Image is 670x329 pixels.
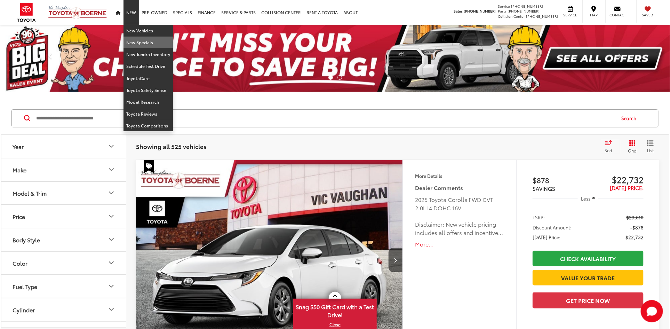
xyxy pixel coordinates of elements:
[533,270,644,285] a: Value Your Trade
[123,37,173,48] a: New Specials
[107,142,115,150] div: Year
[415,240,504,248] button: More...
[107,259,115,267] div: Color
[533,234,560,241] span: [DATE] Price:
[13,143,24,150] div: Year
[123,60,173,72] a: Schedule Test Drive
[123,48,173,60] a: New Tundra Inventory
[601,140,620,154] button: Select sort value
[48,5,107,19] img: Vic Vaughan Toyota of Boerne
[533,292,644,308] button: Get Price Now
[107,189,115,197] div: Model & Trim
[609,13,626,17] span: Contact
[533,224,572,231] span: Discount Amount:
[498,14,525,19] span: Collision Center
[107,305,115,314] div: Cylinder
[107,165,115,174] div: Make
[13,260,27,266] div: Color
[123,84,173,96] a: Toyota Safety Sense
[498,8,507,14] span: Parts
[107,282,115,290] div: Fuel Type
[581,195,591,202] span: Less
[563,13,578,17] span: Service
[144,160,154,173] span: Special
[533,185,555,192] span: SAVINGS
[464,8,496,14] span: [PHONE_NUMBER]
[123,72,173,84] a: ToyotaCare
[123,25,173,37] a: New Vehicles
[13,166,26,173] div: Make
[13,283,37,290] div: Fuel Type
[508,8,540,14] span: [PHONE_NUMBER]
[647,147,654,153] span: List
[605,147,612,153] span: Sort
[628,148,637,154] span: Grid
[1,205,127,228] button: PricePrice
[630,224,644,231] span: -$878
[1,275,127,298] button: Fuel TypeFuel Type
[1,158,127,181] button: MakeMake
[498,3,510,9] span: Service
[1,252,127,274] button: ColorColor
[640,13,655,17] span: Saved
[123,108,173,120] a: Toyota Reviews
[107,212,115,220] div: Price
[533,214,545,221] span: TSRP:
[1,228,127,251] button: Body StyleBody Style
[626,214,644,221] span: $23,610
[13,306,35,313] div: Cylinder
[389,248,402,272] button: Next image
[136,142,206,150] span: Showing all 525 vehicles
[1,298,127,321] button: CylinderCylinder
[586,13,601,17] span: Map
[454,8,463,14] span: Sales
[641,300,663,322] svg: Start Chat
[610,184,644,191] span: [DATE] Price:
[533,175,588,185] span: $878
[123,120,173,131] a: Toyota Comparisons
[511,3,543,9] span: [PHONE_NUMBER]
[294,299,376,321] span: Snag $50 Gift Card with a Test Drive!
[1,135,127,158] button: YearYear
[641,300,663,322] button: Toggle Chat Window
[13,190,47,196] div: Model & Trim
[415,183,504,192] h5: Dealer Comments
[1,182,127,204] button: Model & TrimModel & Trim
[13,213,25,220] div: Price
[415,173,504,178] h4: More Details
[415,195,504,237] div: 2025 Toyota Corolla FWD CVT 2.0L I4 DOHC 16V Disclaimer: New vehicle pricing includes all offers ...
[642,140,659,154] button: List View
[625,234,644,241] span: $22,732
[578,192,599,205] button: Less
[107,235,115,244] div: Body Style
[123,96,173,108] a: Model Research
[620,140,642,154] button: Grid View
[588,174,644,185] span: $22,732
[13,236,40,243] div: Body Style
[35,110,615,127] input: Search by Make, Model, or Keyword
[533,251,644,266] a: Check Availability
[615,110,646,127] button: Search
[526,14,558,19] span: [PHONE_NUMBER]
